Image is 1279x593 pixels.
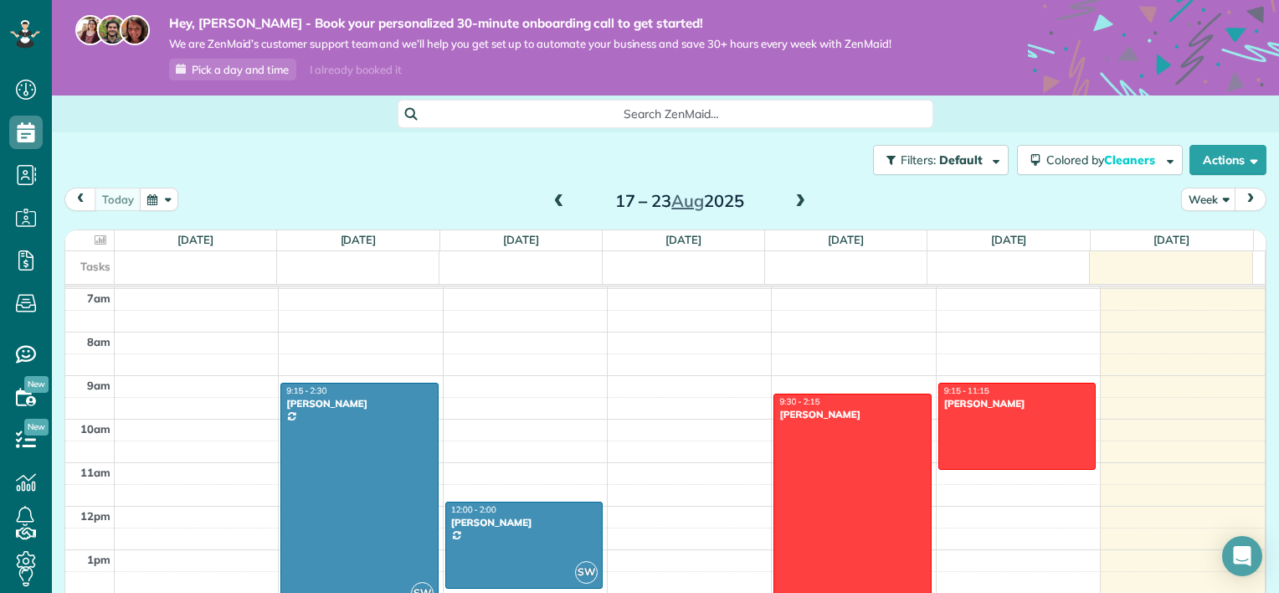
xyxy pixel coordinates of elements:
span: 12pm [80,509,110,523]
span: Pick a day and time [192,63,289,76]
button: next [1235,188,1266,210]
span: Filters: [901,152,936,168]
span: Colored by [1046,152,1161,168]
img: jorge-587dff0eeaa6aab1f244e6dc62b8924c3b6ad411094392a53c71c6c4a576187d.jpg [97,15,127,45]
a: Filters: Default [865,145,1009,175]
span: 9:30 - 2:15 [779,396,819,407]
button: Actions [1189,145,1266,175]
span: SW [575,561,598,584]
div: I already booked it [300,59,411,80]
button: Today [95,188,141,210]
span: 12:00 - 2:00 [451,504,496,515]
span: 8am [87,335,110,348]
a: [DATE] [1153,233,1189,246]
a: [DATE] [665,233,701,246]
button: Week [1181,188,1236,210]
span: Aug [671,190,704,211]
a: [DATE] [991,233,1027,246]
div: [PERSON_NAME] [778,409,926,420]
span: 1pm [87,553,110,566]
h2: 17 – 23 2025 [575,192,784,210]
span: 9:15 - 2:30 [286,385,326,396]
button: Colored byCleaners [1017,145,1183,175]
span: 11am [80,466,110,479]
a: [DATE] [341,233,377,246]
img: michelle-19f622bdf1676172e81f8f8fba1fb50e276960ebfe0243fe18214015130c80e4.jpg [120,15,150,45]
button: Filters: Default [873,145,1009,175]
div: [PERSON_NAME] [450,517,598,529]
a: [DATE] [177,233,213,246]
span: 10am [80,422,110,436]
button: prev [64,188,96,210]
span: Default [939,152,984,168]
span: New [24,376,49,393]
a: Pick a day and time [169,59,296,80]
div: [PERSON_NAME] [285,398,433,410]
span: Cleaners [1104,152,1158,168]
span: 9am [87,379,110,392]
span: Tasks [80,260,110,273]
span: 9:15 - 11:15 [944,385,989,396]
span: New [24,419,49,436]
div: Open Intercom Messenger [1222,536,1262,576]
span: We are ZenMaid’s customer support team and we’ll help you get set up to automate your business an... [169,37,891,51]
a: [DATE] [828,233,864,246]
img: maria-72a9807cf96188c08ef61303f053569d2e2a8a1cde33d635c8a3ac13582a053d.jpg [75,15,105,45]
span: 7am [87,291,110,305]
strong: Hey, [PERSON_NAME] - Book your personalized 30-minute onboarding call to get started! [169,15,891,32]
a: [DATE] [503,233,539,246]
div: [PERSON_NAME] [943,398,1091,410]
